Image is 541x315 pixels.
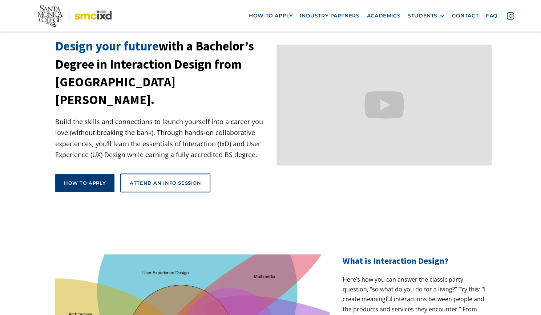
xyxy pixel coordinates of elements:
img: icon - instagram [507,12,514,20]
img: Santa Monica College - SMC IxD logo [38,5,112,27]
iframe: Design your future with a Bachelor's Degree in Interaction Design from Santa Monica College [276,45,492,165]
span: Design your future [55,38,158,54]
h2: What is Interaction Design? [343,254,486,267]
a: how to apply [245,9,296,22]
a: contact [448,9,482,22]
p: Build the skills and connections to launch yourself into a career you love (without breaking the ... [55,116,271,160]
a: industry partners [296,9,363,22]
a: faq [482,9,501,22]
a: How to apply [55,174,114,192]
div: Attend an Info Session [130,180,201,186]
a: Academics [363,9,404,22]
div: STUDENTS [408,13,445,19]
a: Attend an Info Session [120,173,210,192]
div: STUDENTS [408,13,437,19]
h1: with a Bachelor’s Degree in Interaction Design from [GEOGRAPHIC_DATA][PERSON_NAME]. [55,37,271,109]
div: How to apply [64,180,106,186]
